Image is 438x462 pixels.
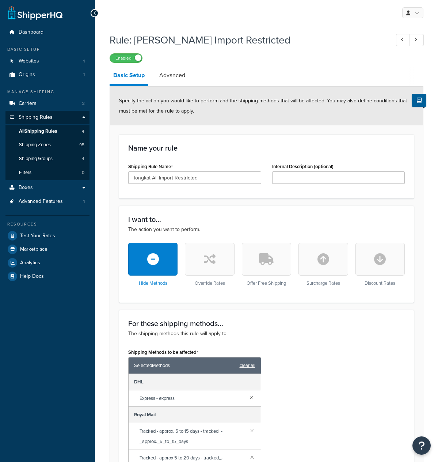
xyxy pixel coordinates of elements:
span: 1 [83,72,85,78]
span: Analytics [20,260,40,266]
div: Hide Methods [128,243,178,286]
h3: I want to... [128,215,405,223]
li: Shipping Rules [5,111,89,180]
li: Origins [5,68,89,82]
a: Shipping Groups4 [5,152,89,166]
label: Shipping Methods to be affected [128,349,198,355]
div: Manage Shipping [5,89,89,95]
a: Help Docs [5,270,89,283]
span: Tracked - approx. 5 to 15 days - tracked_-_approx._5_to_15_days [140,426,245,447]
span: Boxes [19,185,33,191]
a: Advanced [156,67,189,84]
a: Shipping Zones95 [5,138,89,152]
span: Websites [19,58,39,64]
span: 1 [83,198,85,205]
span: Origins [19,72,35,78]
a: Boxes [5,181,89,194]
li: Websites [5,54,89,68]
label: Shipping Rule Name [128,164,173,170]
p: The action you want to perform. [128,226,405,234]
li: Shipping Groups [5,152,89,166]
span: 2 [82,101,85,107]
a: Analytics [5,256,89,269]
span: 95 [79,142,84,148]
span: Express - express [140,393,244,404]
a: Test Your Rates [5,229,89,242]
span: Dashboard [19,29,43,35]
a: Advanced Features1 [5,195,89,208]
span: 4 [82,156,84,162]
span: All Shipping Rules [19,128,57,135]
a: Carriers2 [5,97,89,110]
a: Next Record [410,34,424,46]
a: Basic Setup [110,67,148,86]
h1: Rule: [PERSON_NAME] Import Restricted [110,33,382,47]
div: Surcharge Rates [298,243,348,286]
span: 4 [82,128,84,135]
a: Origins1 [5,68,89,82]
div: Basic Setup [5,46,89,53]
a: Shipping Rules [5,111,89,124]
span: Advanced Features [19,198,63,205]
span: Selected Methods [134,360,236,371]
span: Shipping Groups [19,156,53,162]
span: 1 [83,58,85,64]
span: Carriers [19,101,37,107]
li: Filters [5,166,89,179]
a: Filters0 [5,166,89,179]
span: Test Your Rates [20,233,55,239]
span: Shipping Zones [19,142,51,148]
label: Internal Description (optional) [272,164,334,169]
li: Shipping Zones [5,138,89,152]
div: Resources [5,221,89,227]
span: Shipping Rules [19,114,53,121]
span: Marketplace [20,246,47,253]
span: Specify the action you would like to perform and the shipping methods that will be affected. You ... [119,97,407,115]
label: Enabled [110,54,142,63]
a: Dashboard [5,26,89,39]
button: Open Resource Center [412,436,431,455]
button: Show Help Docs [412,94,426,107]
div: Discount Rates [355,243,405,286]
p: The shipping methods this rule will apply to. [128,330,405,338]
div: Offer Free Shipping [242,243,291,286]
div: Royal Mail [129,407,261,423]
div: Override Rates [185,243,234,286]
li: Carriers [5,97,89,110]
div: DHL [129,374,261,390]
a: Marketplace [5,243,89,256]
li: Advanced Features [5,195,89,208]
span: Filters [19,170,31,176]
a: clear all [240,360,255,371]
h3: For these shipping methods... [128,319,405,327]
a: Previous Record [396,34,410,46]
h3: Name your rule [128,144,405,152]
a: Websites1 [5,54,89,68]
a: AllShipping Rules4 [5,125,89,138]
span: 0 [82,170,84,176]
span: Help Docs [20,273,44,280]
